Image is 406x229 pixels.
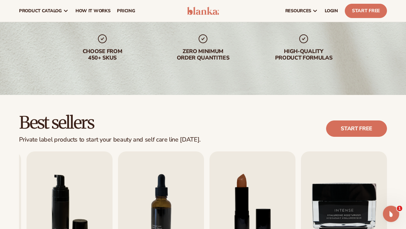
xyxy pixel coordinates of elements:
span: resources [285,8,311,14]
div: Zero minimum order quantities [159,49,247,62]
a: Start free [326,121,387,137]
img: logo [187,7,219,15]
span: How It Works [75,8,111,14]
div: Private label products to start your beauty and self care line [DATE]. [19,136,201,144]
div: High-quality product formulas [260,49,347,62]
a: Start Free [345,4,387,18]
span: product catalog [19,8,62,14]
span: pricing [117,8,135,14]
iframe: Intercom live chat [383,206,399,222]
span: 1 [397,206,402,211]
span: LOGIN [325,8,338,14]
div: Choose from 450+ Skus [59,49,146,62]
h2: Best sellers [19,114,201,132]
